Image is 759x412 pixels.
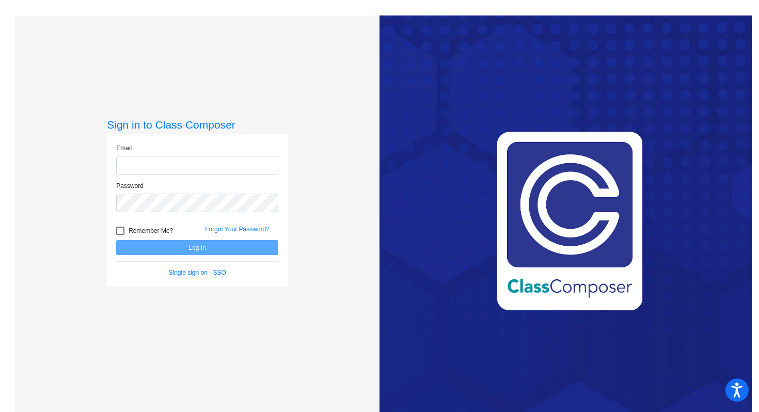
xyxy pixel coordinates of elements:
a: Forgot Your Password? [205,226,270,233]
button: Log In [116,240,278,255]
span: Remember Me? [129,225,173,237]
a: Single sign on - SSO [169,269,226,276]
h3: Sign in to Class Composer [107,118,288,131]
label: Password [116,181,144,191]
label: Email [116,144,132,153]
